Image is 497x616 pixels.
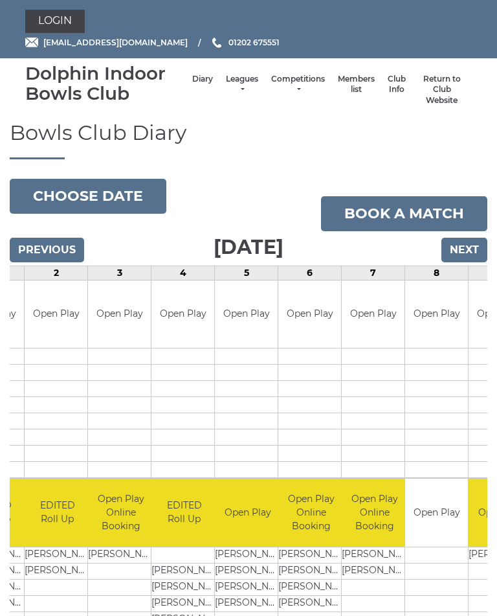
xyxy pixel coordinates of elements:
[405,280,468,348] td: Open Play
[25,36,188,49] a: Email [EMAIL_ADDRESS][DOMAIN_NAME]
[226,74,258,95] a: Leagues
[88,280,151,348] td: Open Play
[342,266,405,280] td: 7
[228,38,280,47] span: 01202 675551
[215,479,280,547] td: Open Play
[441,238,487,262] input: Next
[25,10,85,33] a: Login
[25,547,90,563] td: [PERSON_NAME]
[342,547,407,563] td: [PERSON_NAME]
[278,547,344,563] td: [PERSON_NAME]
[215,579,280,595] td: [PERSON_NAME]
[388,74,406,95] a: Club Info
[88,266,151,280] td: 3
[25,563,90,579] td: [PERSON_NAME]
[419,74,465,106] a: Return to Club Website
[321,196,487,231] a: Book a match
[151,479,217,547] td: EDITED Roll Up
[151,563,217,579] td: [PERSON_NAME]
[192,74,213,85] a: Diary
[278,479,344,547] td: Open Play Online Booking
[215,595,280,611] td: [PERSON_NAME]
[25,479,90,547] td: EDITED Roll Up
[10,238,84,262] input: Previous
[215,280,278,348] td: Open Play
[43,38,188,47] span: [EMAIL_ADDRESS][DOMAIN_NAME]
[210,36,280,49] a: Phone us 01202 675551
[10,121,487,159] h1: Bowls Club Diary
[212,38,221,48] img: Phone us
[271,74,325,95] a: Competitions
[88,547,153,563] td: [PERSON_NAME]
[151,579,217,595] td: [PERSON_NAME]
[215,547,280,563] td: [PERSON_NAME]
[215,563,280,579] td: [PERSON_NAME]
[278,266,342,280] td: 6
[215,266,278,280] td: 5
[25,38,38,47] img: Email
[342,280,404,348] td: Open Play
[278,563,344,579] td: [PERSON_NAME]
[405,479,468,547] td: Open Play
[278,595,344,611] td: [PERSON_NAME]
[405,266,469,280] td: 8
[151,280,214,348] td: Open Play
[342,563,407,579] td: [PERSON_NAME]
[10,179,166,214] button: Choose date
[25,266,88,280] td: 2
[25,280,87,348] td: Open Play
[278,280,341,348] td: Open Play
[278,579,344,595] td: [PERSON_NAME]
[25,63,186,104] div: Dolphin Indoor Bowls Club
[342,479,407,547] td: Open Play Online Booking
[151,266,215,280] td: 4
[88,479,153,547] td: Open Play Online Booking
[151,595,217,611] td: [PERSON_NAME]
[338,74,375,95] a: Members list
